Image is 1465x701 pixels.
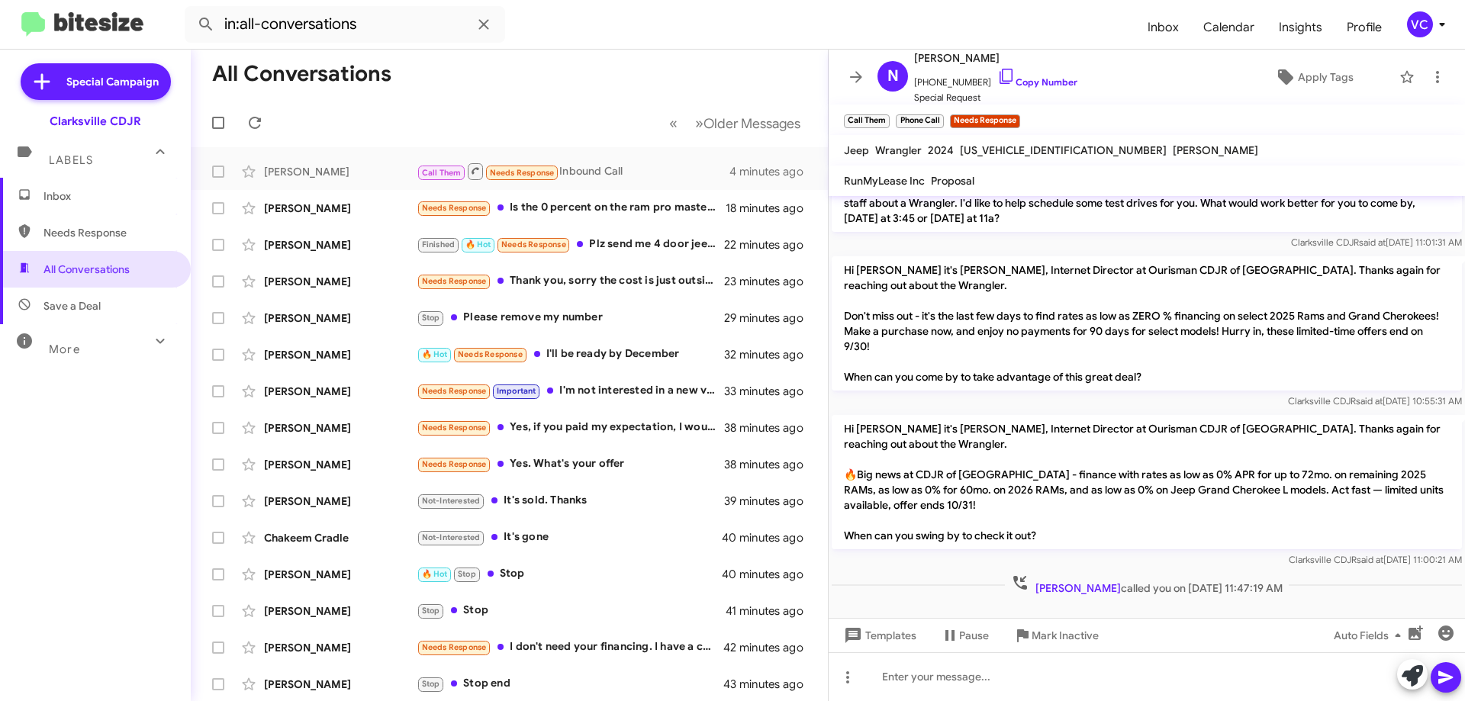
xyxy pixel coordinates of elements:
[1035,581,1121,595] span: [PERSON_NAME]
[212,62,391,86] h1: All Conversations
[422,168,462,178] span: Call Them
[1173,143,1258,157] span: [PERSON_NAME]
[695,114,704,133] span: »
[458,349,523,359] span: Needs Response
[417,638,724,656] div: I don't need your financing. I have a check from my bank.
[1135,5,1191,50] a: Inbox
[422,496,481,506] span: Not-Interested
[959,622,989,649] span: Pause
[417,529,724,546] div: It's gone
[726,201,816,216] div: 18 minutes ago
[1322,622,1419,649] button: Auto Fields
[997,76,1077,88] a: Copy Number
[724,384,816,399] div: 33 minutes ago
[50,114,141,129] div: Clarksville CDJR
[844,174,925,188] span: RunMyLease Inc
[490,168,555,178] span: Needs Response
[422,532,481,542] span: Not-Interested
[1288,395,1462,407] span: Clarksville CDJR [DATE] 10:55:31 AM
[1032,622,1099,649] span: Mark Inactive
[422,276,487,286] span: Needs Response
[832,415,1462,549] p: Hi [PERSON_NAME] it's [PERSON_NAME], Internet Director at Ourisman CDJR of [GEOGRAPHIC_DATA]. Tha...
[264,567,417,582] div: [PERSON_NAME]
[43,262,130,277] span: All Conversations
[417,162,729,181] div: Inbound Call
[724,677,816,692] div: 43 minutes ago
[1357,554,1383,565] span: said at
[264,201,417,216] div: [PERSON_NAME]
[1235,63,1392,91] button: Apply Tags
[1335,5,1394,50] a: Profile
[1005,574,1289,596] span: called you on [DATE] 11:47:19 AM
[844,143,869,157] span: Jeep
[724,420,816,436] div: 38 minutes ago
[422,569,448,579] span: 🔥 Hot
[422,313,440,323] span: Stop
[960,143,1167,157] span: [US_VEHICLE_IDENTIFICATION_NUMBER]
[264,310,417,326] div: [PERSON_NAME]
[264,677,417,692] div: [PERSON_NAME]
[497,386,536,396] span: Important
[264,457,417,472] div: [PERSON_NAME]
[931,174,974,188] span: Proposal
[844,114,890,128] small: Call Them
[417,565,724,583] div: Stop
[417,272,724,290] div: Thank you, sorry the cost is just outside of my range currently
[422,606,440,616] span: Stop
[1359,236,1386,248] span: said at
[887,64,899,88] span: N
[841,622,916,649] span: Templates
[724,567,816,582] div: 40 minutes ago
[21,63,171,100] a: Special Campaign
[264,237,417,252] div: [PERSON_NAME]
[264,420,417,436] div: [PERSON_NAME]
[417,419,724,436] div: Yes, if you paid my expectation, I would happy to sell you.
[724,640,816,655] div: 42 minutes ago
[422,642,487,652] span: Needs Response
[417,602,726,619] div: Stop
[66,74,159,89] span: Special Campaign
[832,256,1462,391] p: Hi [PERSON_NAME] it's [PERSON_NAME], Internet Director at Ourisman CDJR of [GEOGRAPHIC_DATA]. Tha...
[729,164,816,179] div: 4 minutes ago
[422,349,448,359] span: 🔥 Hot
[417,309,724,326] div: Please remove my number
[417,675,724,693] div: Stop end
[1289,554,1462,565] span: Clarksville CDJR [DATE] 11:00:21 AM
[49,342,80,356] span: More
[914,49,1077,67] span: [PERSON_NAME]
[422,203,487,213] span: Needs Response
[1298,63,1354,91] span: Apply Tags
[660,108,687,139] button: Previous
[43,298,101,314] span: Save a Deal
[929,622,1001,649] button: Pause
[829,622,929,649] button: Templates
[1407,11,1433,37] div: VC
[1191,5,1267,50] span: Calendar
[724,274,816,289] div: 23 minutes ago
[264,530,417,545] div: Chakeem Cradle
[264,603,417,619] div: [PERSON_NAME]
[417,199,726,217] div: Is the 0 percent on the ram pro masters?
[264,347,417,362] div: [PERSON_NAME]
[704,115,800,132] span: Older Messages
[501,240,566,249] span: Needs Response
[422,679,440,689] span: Stop
[724,457,816,472] div: 38 minutes ago
[724,494,816,509] div: 39 minutes ago
[264,384,417,399] div: [PERSON_NAME]
[417,455,724,473] div: Yes. What's your offer
[914,90,1077,105] span: Special Request
[1001,622,1111,649] button: Mark Inactive
[1334,622,1407,649] span: Auto Fields
[669,114,678,133] span: «
[417,382,724,400] div: I'm not interested in a new vehicle, I appreciate it tho
[422,240,456,249] span: Finished
[1356,395,1383,407] span: said at
[185,6,505,43] input: Search
[43,188,173,204] span: Inbox
[1267,5,1335,50] span: Insights
[417,236,724,253] div: Plz send me 4 door jeeps with electric top .
[686,108,810,139] button: Next
[1291,236,1462,248] span: Clarksville CDJR [DATE] 11:01:31 AM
